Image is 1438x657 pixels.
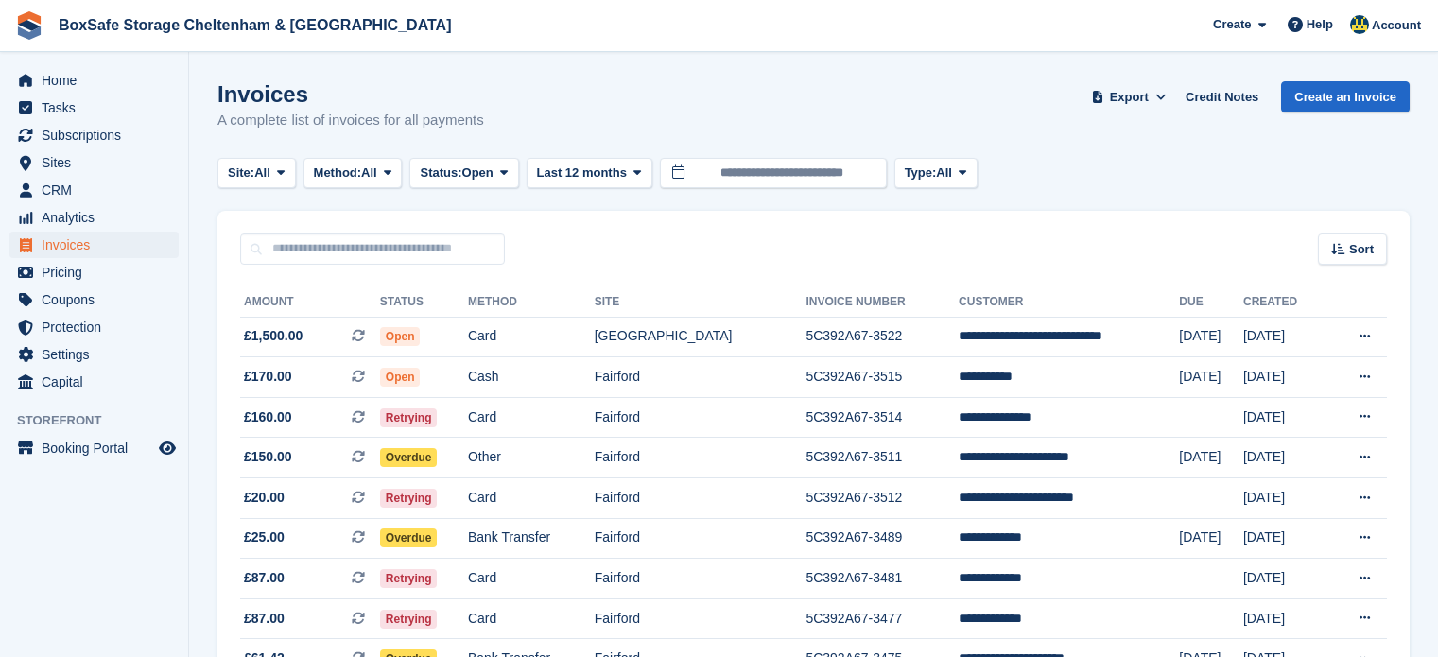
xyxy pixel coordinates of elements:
[894,158,978,189] button: Type: All
[1243,478,1326,519] td: [DATE]
[1179,518,1243,559] td: [DATE]
[361,164,377,182] span: All
[468,357,595,398] td: Cash
[806,598,959,639] td: 5C392A67-3477
[42,67,155,94] span: Home
[380,368,421,387] span: Open
[936,164,952,182] span: All
[806,478,959,519] td: 5C392A67-3512
[595,317,806,357] td: [GEOGRAPHIC_DATA]
[156,437,179,459] a: Preview store
[217,110,484,131] p: A complete list of invoices for all payments
[9,149,179,176] a: menu
[959,287,1179,318] th: Customer
[1349,240,1374,259] span: Sort
[468,598,595,639] td: Card
[1087,81,1170,112] button: Export
[468,438,595,478] td: Other
[1243,598,1326,639] td: [DATE]
[42,177,155,203] span: CRM
[9,232,179,258] a: menu
[1179,357,1243,398] td: [DATE]
[244,488,285,508] span: £20.00
[409,158,518,189] button: Status: Open
[806,518,959,559] td: 5C392A67-3489
[244,527,285,547] span: £25.00
[1179,287,1243,318] th: Due
[1179,438,1243,478] td: [DATE]
[380,327,421,346] span: Open
[1243,287,1326,318] th: Created
[42,232,155,258] span: Invoices
[42,122,155,148] span: Subscriptions
[1178,81,1266,112] a: Credit Notes
[595,357,806,398] td: Fairford
[42,341,155,368] span: Settings
[380,569,438,588] span: Retrying
[9,286,179,313] a: menu
[314,164,362,182] span: Method:
[1281,81,1410,112] a: Create an Invoice
[9,122,179,148] a: menu
[595,559,806,599] td: Fairford
[9,341,179,368] a: menu
[1243,357,1326,398] td: [DATE]
[806,438,959,478] td: 5C392A67-3511
[244,609,285,629] span: £87.00
[806,357,959,398] td: 5C392A67-3515
[595,397,806,438] td: Fairford
[42,204,155,231] span: Analytics
[806,559,959,599] td: 5C392A67-3481
[806,397,959,438] td: 5C392A67-3514
[42,259,155,285] span: Pricing
[537,164,627,182] span: Last 12 months
[9,314,179,340] a: menu
[1350,15,1369,34] img: Kim Virabi
[1213,15,1251,34] span: Create
[468,518,595,559] td: Bank Transfer
[1243,518,1326,559] td: [DATE]
[527,158,652,189] button: Last 12 months
[468,317,595,357] td: Card
[1243,317,1326,357] td: [DATE]
[380,610,438,629] span: Retrying
[595,287,806,318] th: Site
[9,204,179,231] a: menu
[420,164,461,182] span: Status:
[303,158,403,189] button: Method: All
[42,149,155,176] span: Sites
[42,435,155,461] span: Booking Portal
[380,287,468,318] th: Status
[468,397,595,438] td: Card
[1243,438,1326,478] td: [DATE]
[240,287,380,318] th: Amount
[1372,16,1421,35] span: Account
[42,95,155,121] span: Tasks
[806,287,959,318] th: Invoice Number
[254,164,270,182] span: All
[9,95,179,121] a: menu
[468,287,595,318] th: Method
[380,448,438,467] span: Overdue
[905,164,937,182] span: Type:
[380,489,438,508] span: Retrying
[9,177,179,203] a: menu
[595,438,806,478] td: Fairford
[15,11,43,40] img: stora-icon-8386f47178a22dfd0bd8f6a31ec36ba5ce8667c1dd55bd0f319d3a0aa187defe.svg
[1179,317,1243,357] td: [DATE]
[380,528,438,547] span: Overdue
[595,598,806,639] td: Fairford
[9,259,179,285] a: menu
[462,164,494,182] span: Open
[380,408,438,427] span: Retrying
[806,317,959,357] td: 5C392A67-3522
[42,314,155,340] span: Protection
[1110,88,1149,107] span: Export
[244,568,285,588] span: £87.00
[595,478,806,519] td: Fairford
[9,67,179,94] a: menu
[17,411,188,430] span: Storefront
[217,158,296,189] button: Site: All
[9,435,179,461] a: menu
[595,518,806,559] td: Fairford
